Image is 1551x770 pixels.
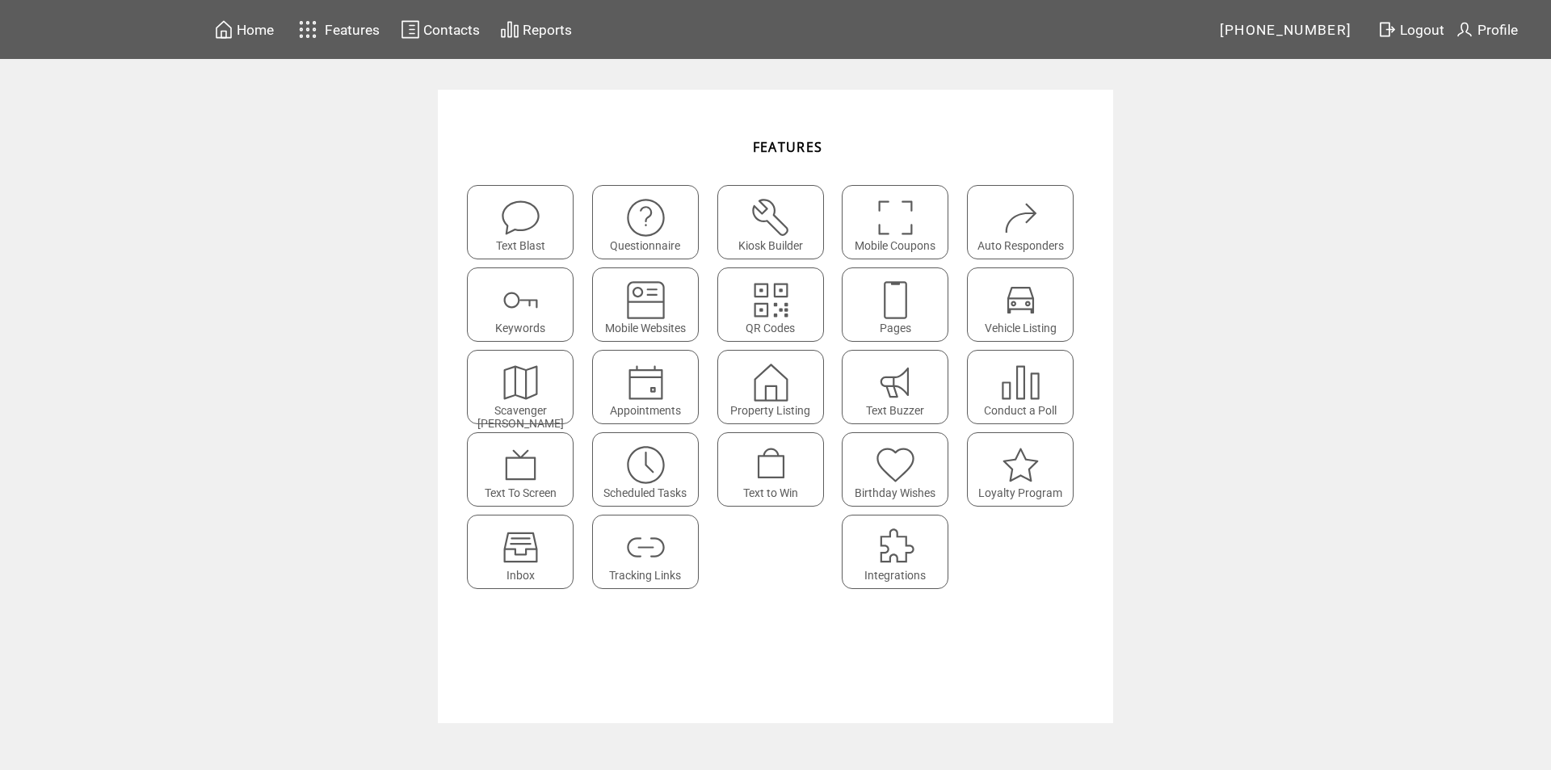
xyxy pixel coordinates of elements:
span: Auto Responders [977,239,1064,252]
span: FEATURES [753,138,823,156]
span: Mobile Coupons [855,239,935,252]
a: Vehicle Listing [967,267,1084,342]
img: Inbox.svg [499,526,542,569]
a: Conduct a Poll [967,350,1084,424]
img: landing-pages.svg [874,279,917,322]
span: Scheduled Tasks [603,486,687,499]
span: Loyalty Program [978,486,1062,499]
a: Appointments [592,350,709,424]
a: Inbox [467,515,584,589]
span: Questionnaire [610,239,680,252]
a: Text Buzzer [842,350,959,424]
span: Birthday Wishes [855,486,935,499]
img: chart.svg [500,19,519,40]
img: tool%201.svg [750,196,792,239]
a: Mobile Coupons [842,185,959,259]
span: Integrations [864,569,926,582]
img: features.svg [294,16,322,43]
span: Vehicle Listing [985,322,1057,335]
img: questionnaire.svg [624,196,667,239]
a: Contacts [398,17,482,42]
img: property-listing.svg [750,361,792,404]
a: Kiosk Builder [717,185,834,259]
img: loyalty-program.svg [999,444,1042,486]
span: [PHONE_NUMBER] [1220,22,1352,38]
img: text-buzzer.svg [874,361,917,404]
img: home.svg [214,19,233,40]
a: Integrations [842,515,959,589]
a: Mobile Websites [592,267,709,342]
img: appointments.svg [624,361,667,404]
span: Appointments [610,404,681,417]
span: Reports [523,22,572,38]
a: Property Listing [717,350,834,424]
span: Inbox [506,569,535,582]
img: contacts.svg [401,19,420,40]
span: Profile [1477,22,1518,38]
a: Features [292,14,383,45]
a: Reports [498,17,574,42]
img: keywords.svg [499,279,542,322]
a: Logout [1375,17,1452,42]
img: auto-responders.svg [999,196,1042,239]
a: Pages [842,267,959,342]
span: Text to Win [743,486,798,499]
img: integrations.svg [874,526,917,569]
span: Text To Screen [485,486,557,499]
span: Scavenger [PERSON_NAME] [477,404,564,430]
a: Auto Responders [967,185,1084,259]
span: Features [325,22,380,38]
span: Text Buzzer [866,404,924,417]
a: Loyalty Program [967,432,1084,507]
a: Text To Screen [467,432,584,507]
a: Scavenger [PERSON_NAME] [467,350,584,424]
span: Contacts [423,22,480,38]
a: Home [212,17,276,42]
span: Kiosk Builder [738,239,803,252]
span: Conduct a Poll [984,404,1057,417]
img: text-blast.svg [499,196,542,239]
a: Scheduled Tasks [592,432,709,507]
a: Questionnaire [592,185,709,259]
a: Profile [1452,17,1520,42]
img: text-to-screen.svg [499,444,542,486]
img: qr.svg [750,279,792,322]
img: scheduled-tasks.svg [624,444,667,486]
img: coupons.svg [874,196,917,239]
img: mobile-websites.svg [624,279,667,322]
span: Mobile Websites [605,322,686,335]
a: Text to Win [717,432,834,507]
img: poll.svg [999,361,1042,404]
img: birthday-wishes.svg [874,444,917,486]
span: Keywords [495,322,545,335]
a: Text Blast [467,185,584,259]
a: QR Codes [717,267,834,342]
img: vehicle-listing.svg [999,279,1042,322]
span: QR Codes [746,322,795,335]
img: text-to-win.svg [750,444,792,486]
a: Tracking Links [592,515,709,589]
span: Tracking Links [609,569,681,582]
span: Pages [880,322,911,335]
img: profile.svg [1455,19,1474,40]
img: scavenger.svg [499,361,542,404]
span: Text Blast [496,239,545,252]
span: Property Listing [730,404,810,417]
img: exit.svg [1377,19,1397,40]
span: Home [237,22,274,38]
a: Birthday Wishes [842,432,959,507]
span: Logout [1400,22,1444,38]
a: Keywords [467,267,584,342]
img: links.svg [624,526,667,569]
